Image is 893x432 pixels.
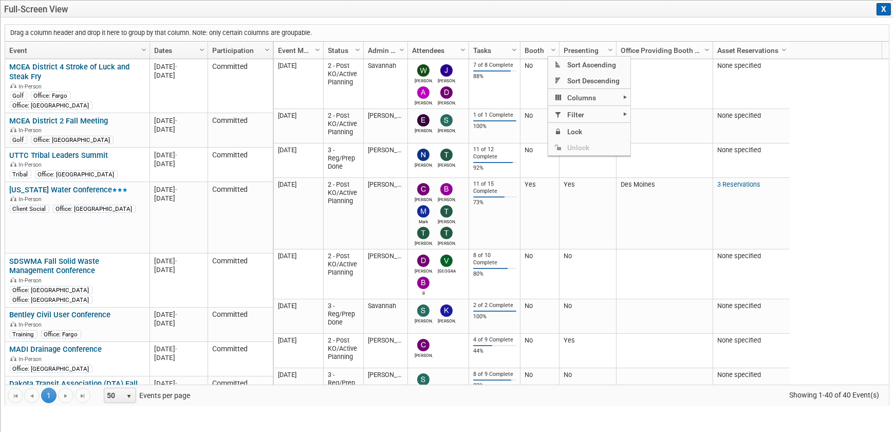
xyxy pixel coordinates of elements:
img: In-Person Event [10,161,16,167]
div: [DATE] [155,71,203,80]
span: Go to the previous page [28,392,36,400]
td: 3 - Reg/Prep Done [323,299,363,334]
td: Committed [208,308,273,342]
div: Chris Otterness [415,351,433,358]
div: Office: [GEOGRAPHIC_DATA] [31,136,114,144]
img: erik hove [417,114,430,127]
div: [DATE] [155,185,203,194]
div: [DATE] [155,159,203,168]
span: Column Settings [780,46,788,54]
img: Jeremy McLaughlin [440,64,453,77]
div: Office: [GEOGRAPHIC_DATA] [35,170,118,178]
a: Tasks [473,42,513,59]
a: Go to the next page [58,388,73,403]
div: 8 of 10 Complete [473,252,516,266]
a: Event [9,42,143,59]
img: Stan Hanson [417,304,430,317]
span: select [125,392,133,401]
a: Column Settings [458,42,469,57]
span: None specified [717,62,761,69]
td: [DATE] [274,368,323,412]
td: Yes [520,178,559,249]
div: Tribal [10,170,31,178]
td: No [520,368,559,412]
a: Go to the first page [8,388,23,403]
span: None specified [717,112,761,119]
td: No [520,143,559,178]
td: Committed [208,148,273,182]
span: - [176,151,178,159]
div: Golf [10,92,27,100]
td: No [520,109,559,143]
div: Office: [GEOGRAPHIC_DATA] [10,286,92,294]
a: Office Providing Booth Setup [621,42,706,59]
div: Taylor Bunton [415,239,433,246]
a: Asset Reservations [717,42,783,59]
td: 2 - Post KO/Active Planning [323,59,363,109]
td: No [559,299,616,334]
td: No [520,59,559,109]
div: Stan Hanson [415,317,433,323]
td: Committed [208,342,273,376]
td: [DATE] [274,249,323,299]
div: 80% [473,271,516,278]
td: Committed [208,182,273,254]
div: Neil Ausstin [415,161,433,168]
span: Column Settings [549,46,557,54]
div: [DATE] [155,151,203,159]
td: [PERSON_NAME] [363,249,407,299]
div: [DATE] [155,319,203,328]
img: In-Person Event [10,321,16,327]
span: None specified [717,252,761,260]
span: - [176,257,178,265]
span: Columns [548,89,630,105]
div: Office: [GEOGRAPHIC_DATA] [53,205,136,213]
a: Go to the previous page [24,388,40,403]
div: 4 of 9 Complete [473,336,516,344]
img: Chris Otterness [417,339,430,351]
div: 8 of 9 Complete [473,371,516,378]
span: Column Settings [459,46,467,54]
span: None specified [717,371,761,379]
td: No [520,334,559,368]
a: Event Month [278,42,317,59]
div: [DATE] [155,116,203,125]
img: In-Person Event [10,83,16,88]
span: 1 [41,388,57,403]
a: MADI Drainage Conference [10,345,102,354]
button: X [877,3,891,15]
a: Column Settings [779,42,790,57]
div: 2 of 2 Complete [473,302,516,309]
div: 100% [473,123,516,130]
img: Ted Bridges [440,205,453,218]
td: 2 - Post KO/Active Planning [323,178,363,249]
span: In-Person [19,127,45,134]
div: Dennis McAlpine [415,267,433,274]
img: Neil Ausstin [417,149,430,161]
span: Unlock [548,139,630,155]
span: Filter [548,106,630,122]
img: Mark Jacobs [417,205,430,218]
td: No [559,368,616,412]
span: Column Settings [606,46,615,54]
td: Committed [208,113,273,148]
div: Office: Fargo [41,330,81,338]
td: [DATE] [274,178,323,249]
img: In-Person Event [10,127,16,132]
div: erik hove [415,127,433,133]
img: Vienne Guncheon [440,255,453,267]
td: [DATE] [274,109,323,143]
td: [DATE] [274,299,323,334]
td: 2 - Post KO/Active Planning [323,109,363,143]
span: - [176,311,178,318]
a: Column Settings [702,42,713,57]
a: Dakota Transit Association (DTA) Fall Conf and Roadeo [10,379,138,398]
td: Committed [208,59,273,113]
div: 44% [473,348,516,355]
div: Drag a column header and drop it here to group by that column. Note: only certain columns are gro... [5,25,889,41]
a: Column Settings [197,42,208,57]
a: Column Settings [312,42,324,57]
td: No [559,249,616,299]
span: In-Person [19,83,45,90]
span: Column Settings [313,46,322,54]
